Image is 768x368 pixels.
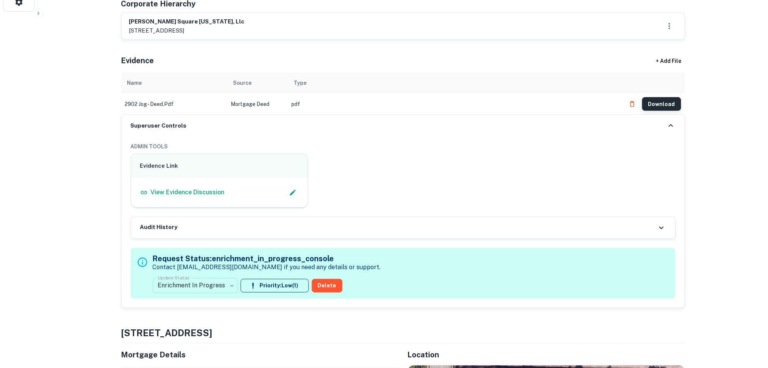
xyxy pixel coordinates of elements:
[121,55,154,66] h5: Evidence
[140,162,299,170] h6: Evidence Link
[131,122,187,130] h6: Superuser Controls
[227,94,288,115] td: Mortgage Deed
[151,188,225,197] p: View Evidence Discussion
[140,223,178,232] h6: Audit History
[288,94,622,115] td: pdf
[153,253,381,265] h5: Request Status: enrichment_in_progress_console
[643,54,696,68] div: + Add File
[227,72,288,94] th: Source
[129,17,245,26] h6: [PERSON_NAME] square [US_STATE], llc
[642,97,681,111] button: Download
[312,279,343,293] button: Delete
[730,307,768,344] iframe: Chat Widget
[127,78,142,87] div: Name
[121,72,685,115] div: scrollable content
[158,275,189,281] label: Update Status
[153,275,238,296] div: Enrichment In Progress
[121,72,227,94] th: Name
[626,98,639,110] button: Delete file
[408,349,685,361] h5: Location
[140,188,225,197] a: View Evidence Discussion
[233,78,252,87] div: Source
[121,326,685,340] h4: [STREET_ADDRESS]
[287,187,299,198] button: Edit Slack Link
[153,263,381,272] p: Contact [EMAIL_ADDRESS][DOMAIN_NAME] if you need any details or support.
[241,279,309,293] button: Priority:Low(1)
[288,72,622,94] th: Type
[131,142,676,151] h6: ADMIN TOOLS
[121,349,399,361] h5: Mortgage Details
[121,94,227,115] td: 2902 jog - deed.pdf
[129,26,245,35] p: [STREET_ADDRESS]
[294,78,307,87] div: Type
